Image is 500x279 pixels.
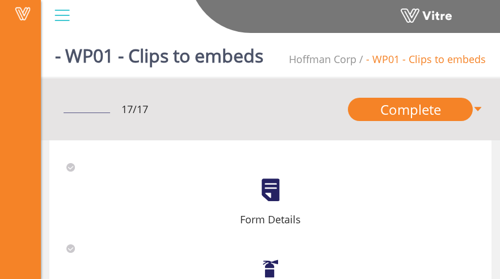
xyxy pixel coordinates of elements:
a: Complete [348,98,473,121]
span: caret-down [473,98,483,121]
span: 210 [289,52,356,66]
div: Form Details [55,211,486,227]
h1: - WP01 - Clips to embeds [55,28,263,77]
span: 17 / 17 [121,101,148,117]
li: - WP01 - Clips to embeds [356,51,486,67]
